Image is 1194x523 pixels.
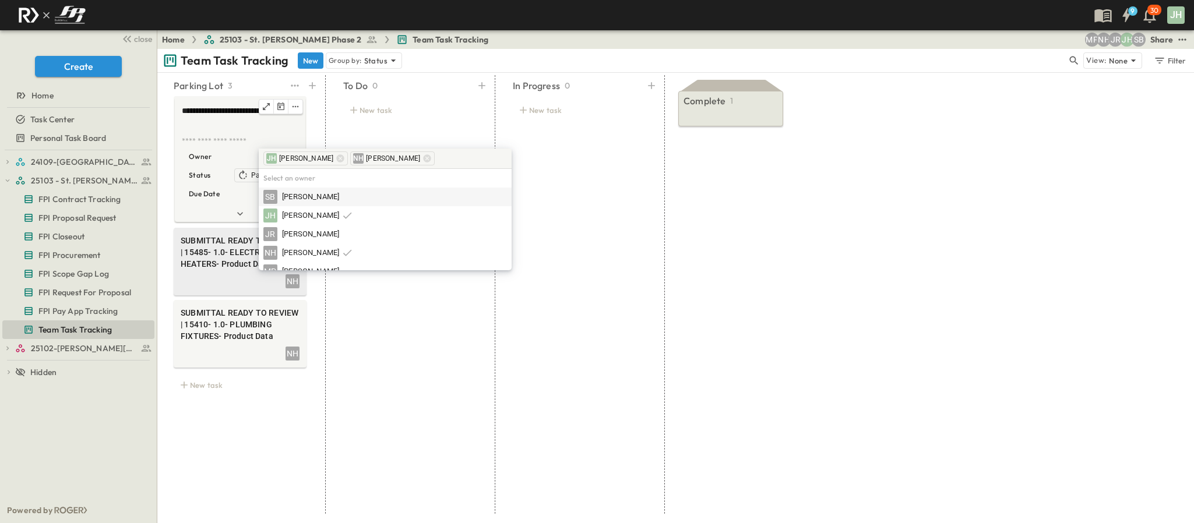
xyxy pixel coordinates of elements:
span: close [134,33,152,45]
p: Complete [684,94,725,108]
div: Share [1150,34,1173,45]
div: 25103 - St. [PERSON_NAME] Phase 2test [2,171,154,190]
div: FPI Pay App Trackingtest [2,302,154,320]
span: Personal Task Board [30,132,106,144]
a: 25103 - St. [PERSON_NAME] Phase 2 [203,34,378,45]
a: FPI Proposal Request [2,210,152,226]
div: JH [1167,6,1185,24]
span: Team Task Tracking [413,34,488,45]
a: 24109-St. Teresa of Calcutta Parish Hall [15,154,152,170]
div: FPI Procurementtest [2,246,154,264]
span: 24109-St. Teresa of Calcutta Parish Hall [31,156,138,168]
p: Status [364,55,388,66]
button: Create [35,56,122,77]
div: NH [286,347,300,361]
button: JH [1166,5,1186,25]
p: To Do [343,79,368,93]
span: Team Task Tracking [38,324,112,335]
a: Team Task Tracking [2,321,152,338]
div: Filter [1153,54,1186,67]
nav: breadcrumbs [162,34,495,45]
span: 25102-Christ The Redeemer Anglican Church [31,342,138,354]
a: FPI Contract Tracking [2,191,152,207]
p: Group by: [329,55,362,66]
div: JR [263,227,277,241]
div: JH [263,209,277,222]
div: FPI Closeouttest [2,227,154,246]
button: close [117,30,154,47]
div: FPI Scope Gap Logtest [2,264,154,283]
button: test [288,77,302,94]
span: [PERSON_NAME] [282,229,339,240]
span: [PERSON_NAME] [366,154,420,163]
span: [PERSON_NAME] [282,210,339,221]
a: 25103 - St. [PERSON_NAME] Phase 2 [15,172,152,189]
div: Nila Hutcheson (nhutcheson@fpibuilders.com) [1097,33,1111,47]
span: Parking Lot [251,171,288,180]
div: Monica Pruteanu (mpruteanu@fpibuilders.com) [1085,33,1099,47]
span: Home [31,90,54,101]
a: Home [162,34,185,45]
div: 25102-Christ The Redeemer Anglican Churchtest [2,339,154,358]
p: 0 [372,80,378,91]
p: Owner [189,151,212,162]
span: SUBMITTAL READY TO REVIEW | 15410- 1.0- PLUMBING FIXTURES- Product Data [181,307,300,342]
div: 24109-St. Teresa of Calcutta Parish Halltest [2,153,154,171]
div: Personal Task Boardtest [2,129,154,147]
p: Due Date [189,188,220,200]
p: In Progress [513,79,560,93]
h6: 9 [1130,6,1135,16]
span: Task Center [30,114,75,125]
p: 30 [1150,6,1158,15]
span: FPI Contract Tracking [38,193,121,205]
span: FPI Scope Gap Log [38,268,109,280]
span: 25103 - St. [PERSON_NAME] Phase 2 [220,34,362,45]
span: 25103 - St. [PERSON_NAME] Phase 2 [31,175,138,186]
a: FPI Request For Proposal [2,284,152,301]
div: FPI Proposal Requesttest [2,209,154,227]
div: FPI Contract Trackingtest [2,190,154,209]
p: Team Task Tracking [181,52,288,69]
div: MP [263,264,277,278]
span: [PERSON_NAME] [279,154,333,163]
div: SUBMITTAL READY TO REVIEW | 15485- 1.0- ELECTRIC WATER HEATERS- Product DataNH [174,228,307,295]
div: New task [343,102,476,118]
button: Filter [1149,52,1189,69]
p: 1 [730,95,733,107]
h6: Select an owner [259,169,512,188]
a: FPI Closeout [2,228,152,245]
div: NH [353,153,364,164]
div: NH [263,246,277,260]
span: SUBMITTAL READY TO REVIEW | 15485- 1.0- ELECTRIC WATER HEATERS- Product Data [181,235,300,270]
p: Status [189,169,210,181]
button: edit [288,100,302,114]
span: FPI Closeout [38,231,84,242]
button: 9 [1115,5,1138,26]
span: [PERSON_NAME] [282,266,339,277]
div: Jose Hurtado (jhurtado@fpibuilders.com) [1120,33,1134,47]
a: FPI Scope Gap Log [2,266,152,282]
div: Sterling Barnett (sterling@fpibuilders.com) [1132,33,1146,47]
p: None [1109,55,1128,66]
span: FPI Proposal Request [38,212,116,224]
a: Task Center [2,111,152,128]
span: FPI Request For Proposal [38,287,131,298]
span: FPI Pay App Tracking [38,305,118,317]
p: View: [1086,54,1107,67]
button: Open [259,100,274,114]
div: SB [263,190,277,204]
a: Home [2,87,152,104]
div: NH [286,274,300,288]
a: Team Task Tracking [396,34,488,45]
a: Personal Task Board [2,130,152,146]
div: FPI Request For Proposaltest [2,283,154,302]
button: Tracking Date Menu [274,100,288,114]
div: Jayden Ramirez (jramirez@fpibuilders.com) [1108,33,1122,47]
div: JH [266,153,277,164]
a: FPI Procurement [2,247,152,263]
div: New task [513,102,646,118]
div: SUBMITTAL READY TO REVIEW | 15410- 1.0- PLUMBING FIXTURES- Product DataNH [174,300,307,367]
div: New task [174,377,307,393]
p: 3 [228,80,233,91]
span: Hidden [30,366,57,378]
